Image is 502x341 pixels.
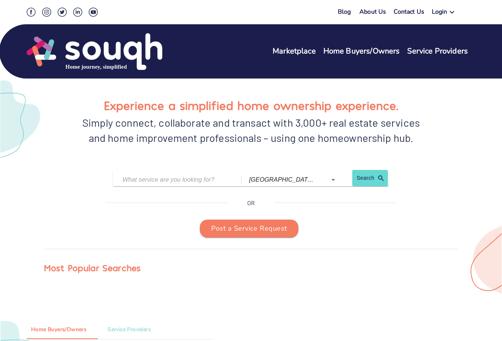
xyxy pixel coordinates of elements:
input: Which city? [249,174,317,185]
button: Open [328,174,339,185]
button: Post a Service Request [200,220,298,238]
a: Blog [338,8,351,16]
span: Home Buyers/Owners [31,325,86,335]
div: Most Popular Searches [44,261,141,275]
img: Facebook Social Icon [27,8,36,17]
h1: Experience a simplified home ownership experience. [104,96,398,115]
span: Post a Service Request [211,223,287,235]
span: Service Providers [108,325,151,335]
input: What service are you looking for? [122,174,222,185]
img: LinkedIn Social Icon [73,8,82,17]
a: About Us [359,8,386,19]
a: Contact Us [394,8,424,19]
a: Home Buyers/Owners [323,46,400,57]
p: OR [247,198,255,207]
img: Instagram Social Icon [42,8,51,17]
img: Souqh Logo [27,32,162,71]
img: Twitter Social Icon [58,8,67,17]
a: Service Providers [407,46,468,57]
div: Simply connect, collaborate and transact with 3,000+ real estate services and home improvement pr... [78,115,424,145]
img: Youtube Social Icon [89,8,98,17]
a: Marketplace [273,46,316,57]
div: ant example [27,321,213,339]
div: Login [432,8,447,19]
